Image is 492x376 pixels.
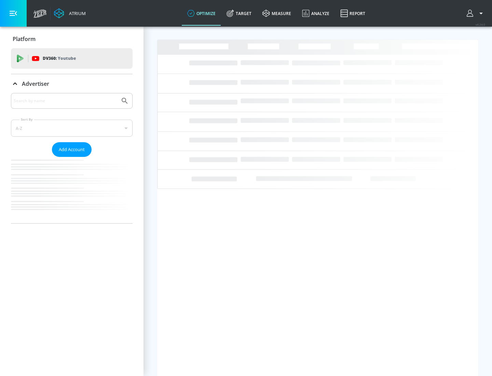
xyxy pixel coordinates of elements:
[11,120,133,137] div: A-Z
[11,48,133,69] div: DV360: Youtube
[66,10,86,16] div: Atrium
[11,74,133,93] div: Advertiser
[11,93,133,223] div: Advertiser
[52,142,92,157] button: Add Account
[476,23,485,26] span: v 4.24.0
[182,1,221,26] a: optimize
[297,1,335,26] a: Analyze
[335,1,371,26] a: Report
[11,29,133,49] div: Platform
[19,117,34,122] label: Sort By
[43,55,76,62] p: DV360:
[221,1,257,26] a: Target
[257,1,297,26] a: measure
[11,157,133,223] nav: list of Advertiser
[54,8,86,18] a: Atrium
[13,35,36,43] p: Platform
[14,96,117,105] input: Search by name
[59,146,85,153] span: Add Account
[58,55,76,62] p: Youtube
[22,80,49,88] p: Advertiser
